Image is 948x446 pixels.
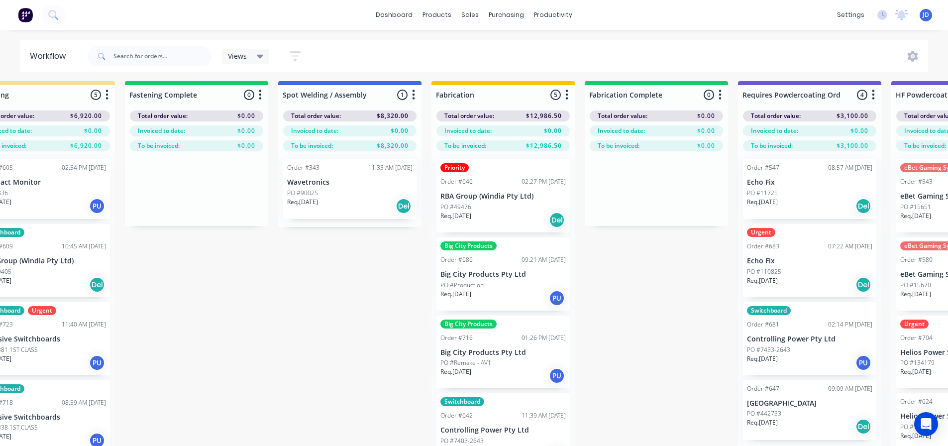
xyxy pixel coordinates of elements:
[747,399,872,408] p: [GEOGRAPHIC_DATA]
[549,290,565,306] div: PU
[747,345,790,354] p: PO #7433-2643
[440,192,566,201] p: RBA Group (Windia Pty Ltd)
[377,111,409,120] span: $8,320.00
[440,212,471,221] p: Req. [DATE]
[598,141,639,150] span: To be invoiced:
[396,198,412,214] div: Del
[751,111,801,120] span: Total order value:
[747,228,775,237] div: Urgent
[368,163,413,172] div: 11:33 AM [DATE]
[287,189,318,198] p: PO #90025
[529,7,577,22] div: productivity
[923,10,929,19] span: JD
[914,412,938,436] div: Open Intercom Messenger
[62,398,106,407] div: 08:59 AM [DATE]
[440,241,497,250] div: Big City Products
[837,141,868,150] span: $3,100.00
[828,384,872,393] div: 09:09 AM [DATE]
[743,224,876,297] div: UrgentOrder #68307:22 AM [DATE]Echo FixPO #110825Req.[DATE]Del
[228,51,247,61] span: Views
[526,141,562,150] span: $12,986.50
[522,411,566,420] div: 11:39 AM [DATE]
[440,411,473,420] div: Order #642
[747,276,778,285] p: Req. [DATE]
[377,141,409,150] span: $8,320.00
[747,267,781,276] p: PO #110825
[900,177,933,186] div: Order #543
[440,367,471,376] p: Req. [DATE]
[62,163,106,172] div: 02:54 PM [DATE]
[747,320,779,329] div: Order #681
[904,141,946,150] span: To be invoiced:
[440,358,491,367] p: PO #Remake - AV1
[697,111,715,120] span: $0.00
[113,46,212,66] input: Search for orders...
[440,437,484,446] p: PO #7403-2643
[70,111,102,120] span: $6,920.00
[900,358,935,367] p: PO #134179
[747,335,872,343] p: Controlling Power Pty Ltd
[855,198,871,214] div: Del
[855,419,871,435] div: Del
[747,189,778,198] p: PO #11725
[436,316,570,389] div: Big City ProductsOrder #71601:26 PM [DATE]Big City Products Pty LtdPO #Remake - AV1Req.[DATE]PU
[70,141,102,150] span: $6,920.00
[747,242,779,251] div: Order #683
[18,7,33,22] img: Factory
[522,255,566,264] div: 09:21 AM [DATE]
[697,126,715,135] span: $0.00
[440,397,484,406] div: Switchboard
[440,290,471,299] p: Req. [DATE]
[89,355,105,371] div: PU
[850,126,868,135] span: $0.00
[855,277,871,293] div: Del
[444,126,492,135] span: Invoiced to date:
[747,178,872,187] p: Echo Fix
[444,141,486,150] span: To be invoiced:
[747,198,778,207] p: Req. [DATE]
[751,141,793,150] span: To be invoiced:
[371,7,418,22] a: dashboard
[30,50,71,62] div: Workflow
[697,141,715,150] span: $0.00
[828,242,872,251] div: 07:22 AM [DATE]
[237,126,255,135] span: $0.00
[855,355,871,371] div: PU
[291,126,338,135] span: Invoiced to date:
[828,320,872,329] div: 02:14 PM [DATE]
[522,334,566,342] div: 01:26 PM [DATE]
[743,302,876,375] div: SwitchboardOrder #68102:14 PM [DATE]Controlling Power Pty LtdPO #7433-2643Req.[DATE]PU
[237,111,255,120] span: $0.00
[598,126,645,135] span: Invoiced to date:
[62,242,106,251] div: 10:45 AM [DATE]
[440,163,469,172] div: Priority
[89,198,105,214] div: PU
[138,141,180,150] span: To be invoiced:
[544,126,562,135] span: $0.00
[283,159,417,219] div: Order #34311:33 AM [DATE]WavetronicsPO #90025Req.[DATE]Del
[522,177,566,186] div: 02:27 PM [DATE]
[900,423,935,432] p: PO #134109
[828,163,872,172] div: 08:57 AM [DATE]
[747,384,779,393] div: Order #647
[418,7,456,22] div: products
[444,111,494,120] span: Total order value:
[138,126,185,135] span: Invoiced to date:
[291,141,333,150] span: To be invoiced:
[747,409,781,418] p: PO #442733
[747,418,778,427] p: Req. [DATE]
[743,159,876,219] div: Order #54708:57 AM [DATE]Echo FixPO #11725Req.[DATE]Del
[832,7,869,22] div: settings
[138,111,188,120] span: Total order value:
[440,426,566,435] p: Controlling Power Pty Ltd
[837,111,868,120] span: $3,100.00
[900,281,931,290] p: PO #15670
[84,126,102,135] span: $0.00
[440,177,473,186] div: Order #646
[747,257,872,265] p: Echo Fix
[900,397,933,406] div: Order #624
[440,255,473,264] div: Order #686
[291,111,341,120] span: Total order value:
[440,270,566,279] p: Big City Products Pty Ltd
[484,7,529,22] div: purchasing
